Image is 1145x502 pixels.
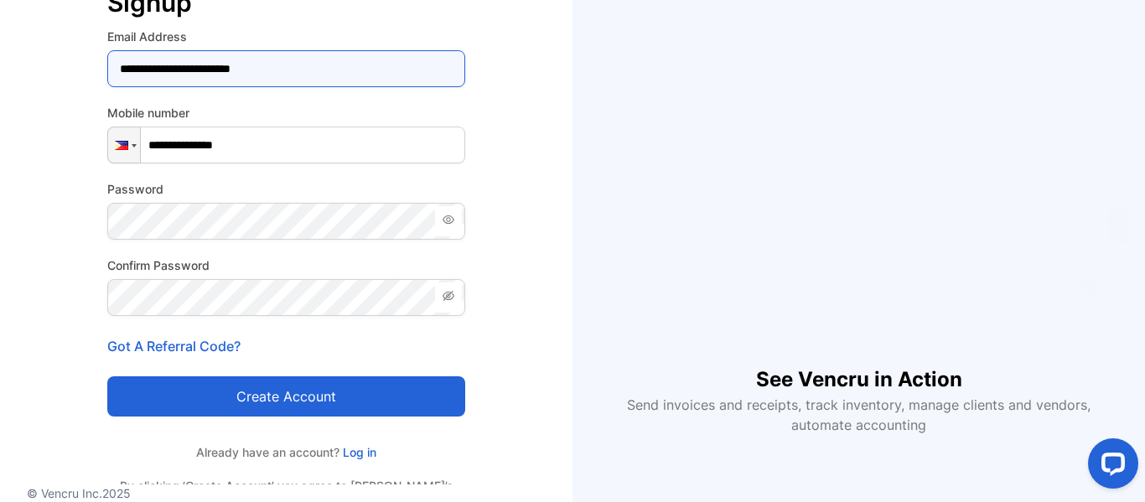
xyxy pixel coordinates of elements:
[1075,432,1145,502] iframe: LiveChat chat widget
[107,104,465,122] label: Mobile number
[107,180,465,198] label: Password
[339,445,376,459] a: Log in
[618,395,1101,435] p: Send invoices and receipts, track inventory, manage clients and vendors, automate accounting
[107,443,465,461] p: Already have an account?
[107,376,465,417] button: Create account
[756,338,962,395] h1: See Vencru in Action
[107,28,465,45] label: Email Address
[107,336,465,356] p: Got A Referral Code?
[107,256,465,274] label: Confirm Password
[108,127,140,163] div: Philippines: + 63
[629,67,1087,338] iframe: YouTube video player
